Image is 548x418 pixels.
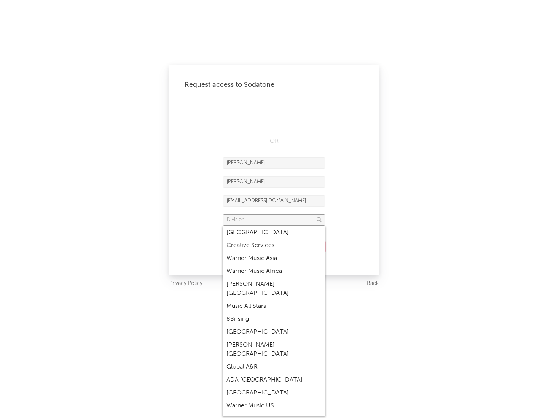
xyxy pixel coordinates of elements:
[223,386,325,399] div: [GEOGRAPHIC_DATA]
[367,279,379,288] a: Back
[223,326,325,339] div: [GEOGRAPHIC_DATA]
[223,226,325,239] div: [GEOGRAPHIC_DATA]
[223,195,325,207] input: Email
[223,374,325,386] div: ADA [GEOGRAPHIC_DATA]
[223,157,325,169] input: First Name
[223,278,325,300] div: [PERSON_NAME] [GEOGRAPHIC_DATA]
[223,300,325,313] div: Music All Stars
[223,265,325,278] div: Warner Music Africa
[223,252,325,265] div: Warner Music Asia
[223,361,325,374] div: Global A&R
[223,239,325,252] div: Creative Services
[185,80,363,89] div: Request access to Sodatone
[223,214,325,226] input: Division
[223,137,325,146] div: OR
[223,399,325,412] div: Warner Music US
[223,339,325,361] div: [PERSON_NAME] [GEOGRAPHIC_DATA]
[223,313,325,326] div: 88rising
[169,279,202,288] a: Privacy Policy
[223,176,325,188] input: Last Name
